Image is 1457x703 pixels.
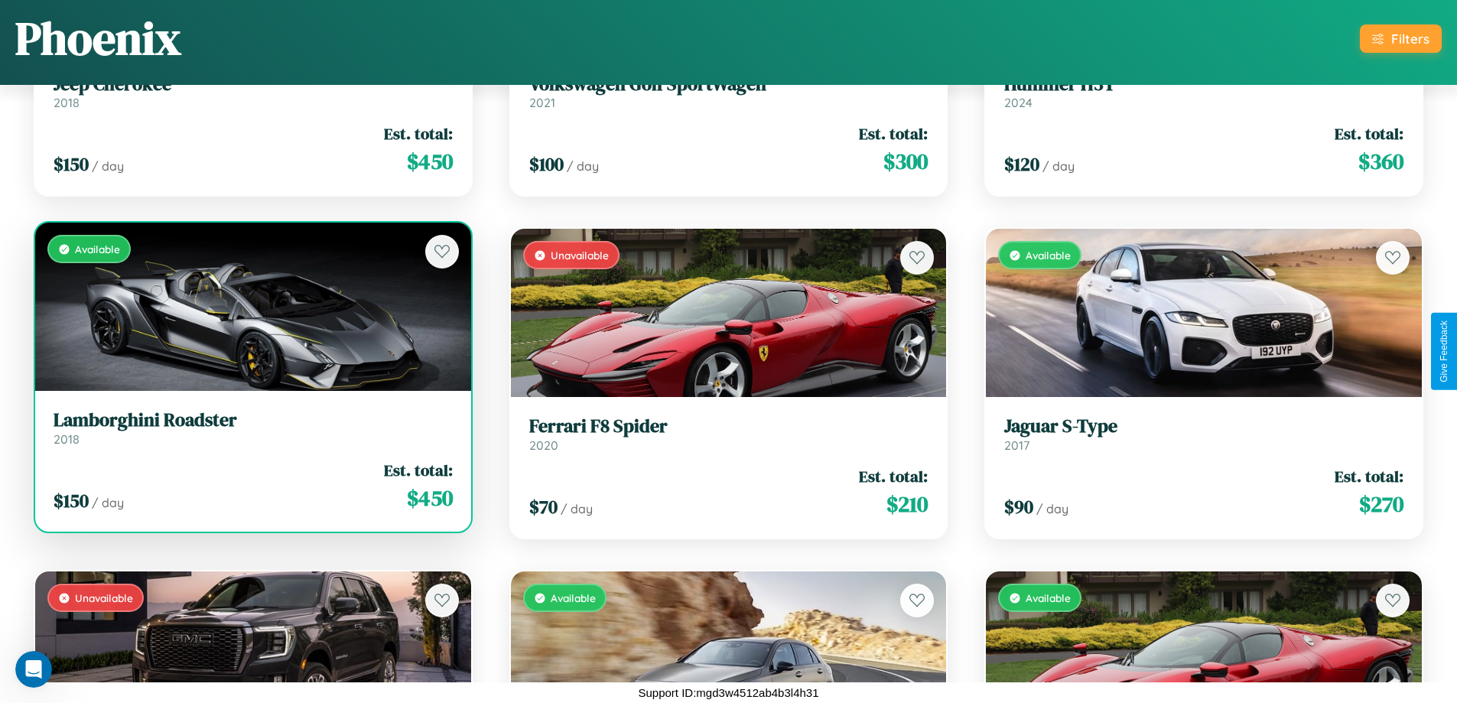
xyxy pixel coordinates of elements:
span: / day [1036,501,1068,516]
iframe: Intercom live chat [15,651,52,688]
span: Est. total: [1335,465,1403,487]
span: / day [567,158,599,174]
span: / day [1042,158,1075,174]
div: Give Feedback [1439,321,1449,382]
span: 2021 [529,95,555,110]
span: Unavailable [551,249,609,262]
span: $ 210 [886,489,928,519]
span: Est. total: [384,122,453,145]
span: / day [92,158,124,174]
span: Unavailable [75,591,133,604]
span: $ 360 [1358,146,1403,177]
span: Est. total: [859,465,928,487]
span: $ 120 [1004,151,1039,177]
span: $ 300 [883,146,928,177]
a: Hummer H3T2024 [1004,73,1403,111]
span: Est. total: [859,122,928,145]
span: / day [92,495,124,510]
span: $ 150 [54,151,89,177]
a: Jaguar S-Type2017 [1004,415,1403,453]
span: $ 270 [1359,489,1403,519]
h1: Phoenix [15,7,181,70]
h3: Ferrari F8 Spider [529,415,929,438]
span: 2024 [1004,95,1033,110]
span: $ 450 [407,483,453,513]
span: $ 150 [54,488,89,513]
h3: Volkswagen Golf SportWagen [529,73,929,96]
a: Jeep Cherokee2018 [54,73,453,111]
span: $ 100 [529,151,564,177]
span: 2017 [1004,438,1029,453]
div: Filters [1391,31,1429,47]
h3: Jaguar S-Type [1004,415,1403,438]
span: 2018 [54,431,80,447]
h3: Lamborghini Roadster [54,409,453,431]
span: Available [551,591,596,604]
span: Available [1026,249,1071,262]
p: Support ID: mgd3w4512ab4b3l4h31 [638,682,818,703]
span: / day [561,501,593,516]
span: $ 450 [407,146,453,177]
span: $ 70 [529,494,558,519]
span: Available [75,242,120,255]
button: Filters [1360,24,1442,53]
span: Est. total: [384,459,453,481]
span: $ 90 [1004,494,1033,519]
span: 2018 [54,95,80,110]
a: Ferrari F8 Spider2020 [529,415,929,453]
span: Est. total: [1335,122,1403,145]
span: Available [1026,591,1071,604]
a: Lamborghini Roadster2018 [54,409,453,447]
a: Volkswagen Golf SportWagen2021 [529,73,929,111]
span: 2020 [529,438,558,453]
